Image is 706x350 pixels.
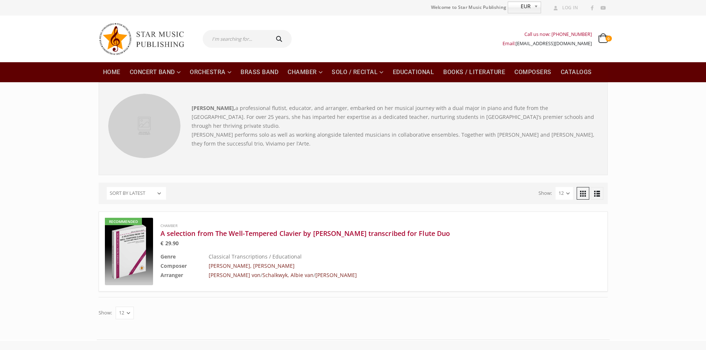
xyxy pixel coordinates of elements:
a: List View [591,187,603,200]
bdi: 29.90 [160,240,179,247]
a: Orchestra [185,62,236,82]
td: Classical Transcriptions / Educational [209,252,564,261]
a: Grid View [577,187,589,200]
label: Show: [538,189,552,198]
button: Search [268,30,292,48]
div: Recommended [105,218,142,225]
a: Recommended [105,218,153,285]
a: [PERSON_NAME] [315,271,357,279]
input: I'm searching for... [203,30,268,48]
strong: [PERSON_NAME], [192,104,235,111]
a: Schalkwyk, Albie van [262,271,314,279]
b: Composer [160,262,187,269]
a: Books / Literature [439,62,510,82]
a: [PERSON_NAME] von [209,271,261,279]
b: Genre [160,253,176,260]
span: 0 [606,36,611,41]
span: € [160,240,163,247]
span: Welcome to Star Music Publishing [431,2,507,13]
a: A selection from The Well-Tempered Clavier by [PERSON_NAME] transcribed for Flute Duo [160,229,564,238]
a: Brass Band [236,62,283,82]
a: Educational [388,62,439,82]
a: Chamber [283,62,327,82]
div: Call us now: [PHONE_NUMBER] [503,30,592,39]
a: Facebook [587,3,597,13]
select: Shop order [107,187,166,200]
a: Composers [510,62,556,82]
a: Concert Band [125,62,185,82]
a: [PERSON_NAME], [PERSON_NAME] [209,262,295,269]
p: a professional flutist, educator, and arranger, embarked on her musical journey with a dual major... [192,104,598,148]
a: Chamber [160,223,178,228]
a: Catalogs [556,62,596,82]
a: Home [99,62,125,82]
a: [EMAIL_ADDRESS][DOMAIN_NAME] [516,40,592,47]
b: Arranger [160,271,183,279]
span: EUR [508,2,531,11]
td: / / [209,270,564,280]
img: placeholder image [108,94,180,158]
a: Solo / Recital [327,62,388,82]
img: Star Music Publishing [99,19,191,59]
div: Email: [503,39,592,48]
label: Show: [99,308,112,317]
a: Log In [551,3,578,13]
a: Youtube [598,3,608,13]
